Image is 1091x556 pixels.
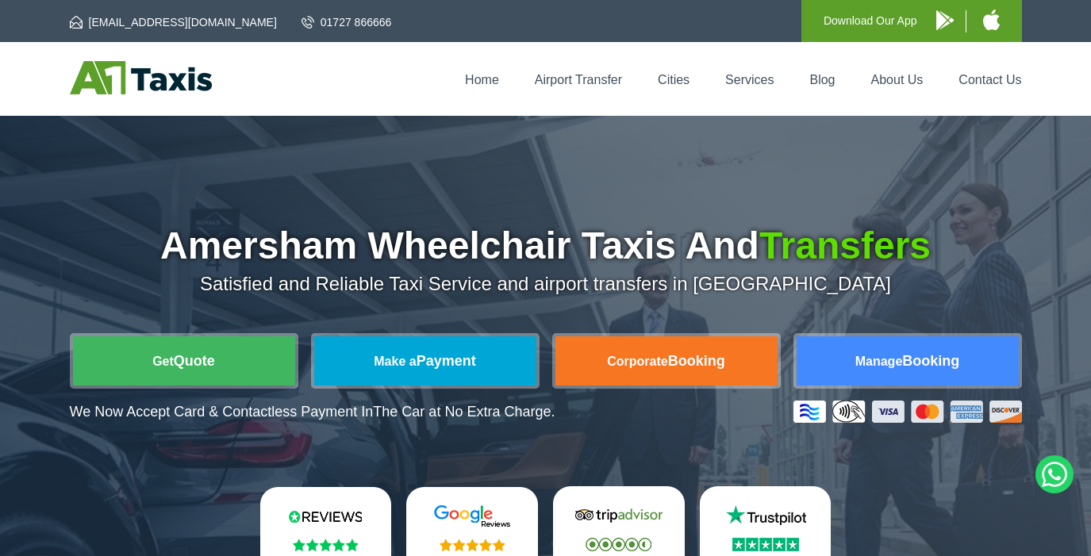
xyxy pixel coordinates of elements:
a: Cities [658,73,690,86]
img: Credit And Debit Cards [793,401,1022,423]
img: Tripadvisor [571,504,667,527]
span: Manage [855,355,903,368]
a: Services [725,73,774,86]
span: Transfers [759,224,931,266]
a: Make aPayment [314,336,536,385]
a: ManageBooking [797,336,1019,385]
img: Reviews.io [278,504,373,528]
a: About Us [871,73,924,86]
img: A1 Taxis Android App [936,10,954,30]
a: CorporateBooking [555,336,778,385]
span: The Car at No Extra Charge. [373,404,555,420]
p: Satisfied and Reliable Taxi Service and airport transfers in [GEOGRAPHIC_DATA] [70,273,1022,295]
img: Stars [586,538,651,551]
span: Corporate [607,355,667,368]
a: Blog [809,73,835,86]
img: Trustpilot [718,504,813,527]
img: Stars [293,539,359,551]
img: A1 Taxis iPhone App [983,10,1000,30]
h1: Amersham Wheelchair Taxis And [70,227,1022,265]
p: We Now Accept Card & Contactless Payment In [70,404,555,420]
a: GetQuote [73,336,295,385]
p: Download Our App [824,11,917,31]
img: A1 Taxis St Albans LTD [70,61,212,94]
img: Google [424,504,520,528]
a: [EMAIL_ADDRESS][DOMAIN_NAME] [70,14,277,30]
a: Airport Transfer [535,73,622,86]
span: Get [152,355,174,368]
img: Stars [732,538,799,551]
a: Contact Us [958,73,1021,86]
img: Stars [440,539,505,551]
span: Make a [374,355,416,368]
a: 01727 866666 [302,14,392,30]
a: Home [465,73,499,86]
